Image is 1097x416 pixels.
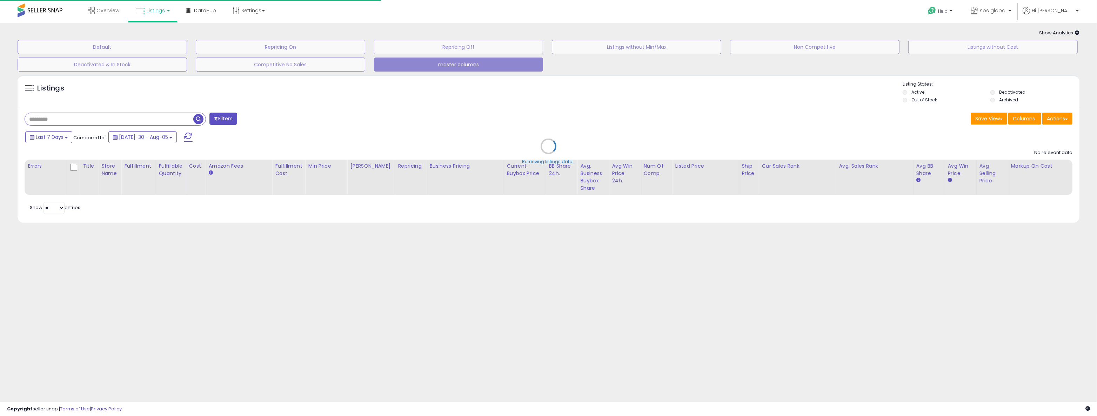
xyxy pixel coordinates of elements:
[908,40,1078,54] button: Listings without Cost
[18,58,187,72] button: Deactivated & In Stock
[730,40,899,54] button: Non Competitive
[1039,29,1079,36] span: Show Analytics
[938,8,948,14] span: Help
[96,7,119,14] span: Overview
[374,58,543,72] button: master columns
[374,40,543,54] button: Repricing Off
[922,1,959,23] a: Help
[196,58,365,72] button: Competitive No Sales
[194,7,216,14] span: DataHub
[980,7,1006,14] span: sps global
[18,40,187,54] button: Default
[1032,7,1074,14] span: Hi [PERSON_NAME]
[196,40,365,54] button: Repricing On
[147,7,165,14] span: Listings
[522,159,575,165] div: Retrieving listings data..
[552,40,721,54] button: Listings without Min/Max
[928,6,936,15] i: Get Help
[1023,7,1079,23] a: Hi [PERSON_NAME]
